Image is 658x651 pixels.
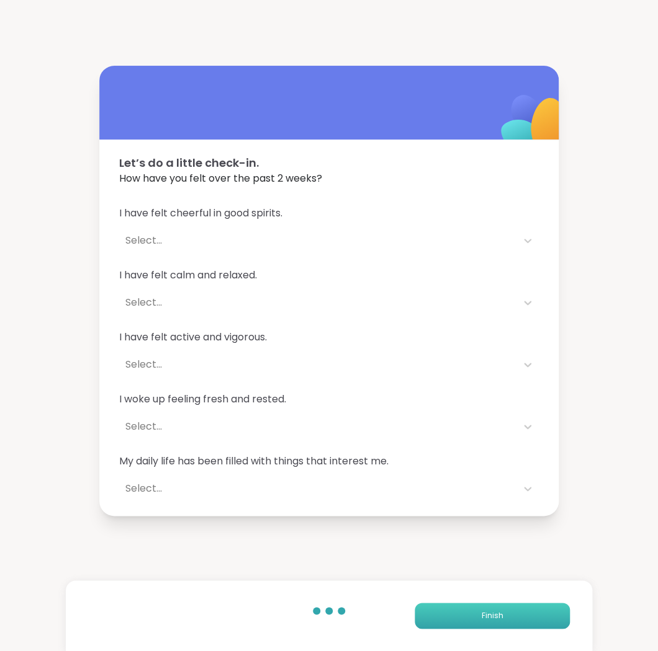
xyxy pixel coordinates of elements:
[125,419,510,434] div: Select...
[119,392,539,407] span: I woke up feeling fresh and rested.
[119,171,539,186] span: How have you felt over the past 2 weeks?
[125,233,510,248] div: Select...
[119,454,539,469] span: My daily life has been filled with things that interest me.
[119,206,539,221] span: I have felt cheerful in good spirits.
[125,481,510,496] div: Select...
[125,357,510,372] div: Select...
[119,330,539,345] span: I have felt active and vigorous.
[472,63,595,186] img: ShareWell Logomark
[125,295,510,310] div: Select...
[482,610,503,621] span: Finish
[415,603,570,629] button: Finish
[119,268,539,283] span: I have felt calm and relaxed.
[119,154,539,171] span: Let’s do a little check-in.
